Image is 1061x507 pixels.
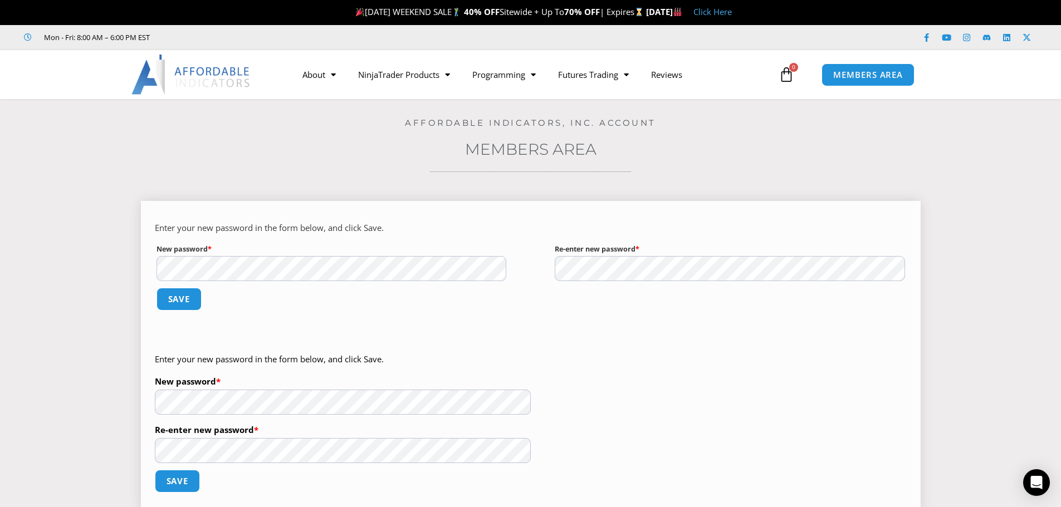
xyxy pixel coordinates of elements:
img: LogoAI | Affordable Indicators – NinjaTrader [131,55,251,95]
img: 🏭 [673,8,682,16]
a: Reviews [640,62,693,87]
nav: Menu [291,62,776,87]
strong: 40% OFF [464,6,500,17]
span: [DATE] WEEKEND SALE Sitewide + Up To | Expires [353,6,646,17]
a: Programming [461,62,547,87]
button: Save [157,288,202,311]
img: 🎉 [356,8,364,16]
a: About [291,62,347,87]
a: Affordable Indicators, Inc. Account [405,117,656,128]
label: Re-enter new password [155,421,531,438]
p: Enter your new password in the form below, and click Save. [155,352,531,367]
div: Open Intercom Messenger [1023,469,1050,496]
strong: [DATE] [646,6,682,17]
a: Click Here [693,6,732,17]
a: MEMBERS AREA [822,63,915,86]
a: Futures Trading [547,62,640,87]
p: Enter your new password in the form below, and click Save. [155,220,907,236]
strong: 70% OFF [564,6,600,17]
button: Save [155,470,201,493]
img: 🏌️‍♂️ [452,8,461,16]
label: Re-enter new password [555,242,905,256]
a: NinjaTrader Products [347,62,461,87]
label: New password [157,242,507,256]
label: New password [155,373,531,390]
a: 0 [762,58,811,91]
span: MEMBERS AREA [833,71,903,79]
img: ⌛ [635,8,643,16]
a: Members Area [465,140,596,159]
iframe: Customer reviews powered by Trustpilot [165,32,333,43]
span: 0 [789,63,798,72]
span: Mon - Fri: 8:00 AM – 6:00 PM EST [41,31,150,44]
